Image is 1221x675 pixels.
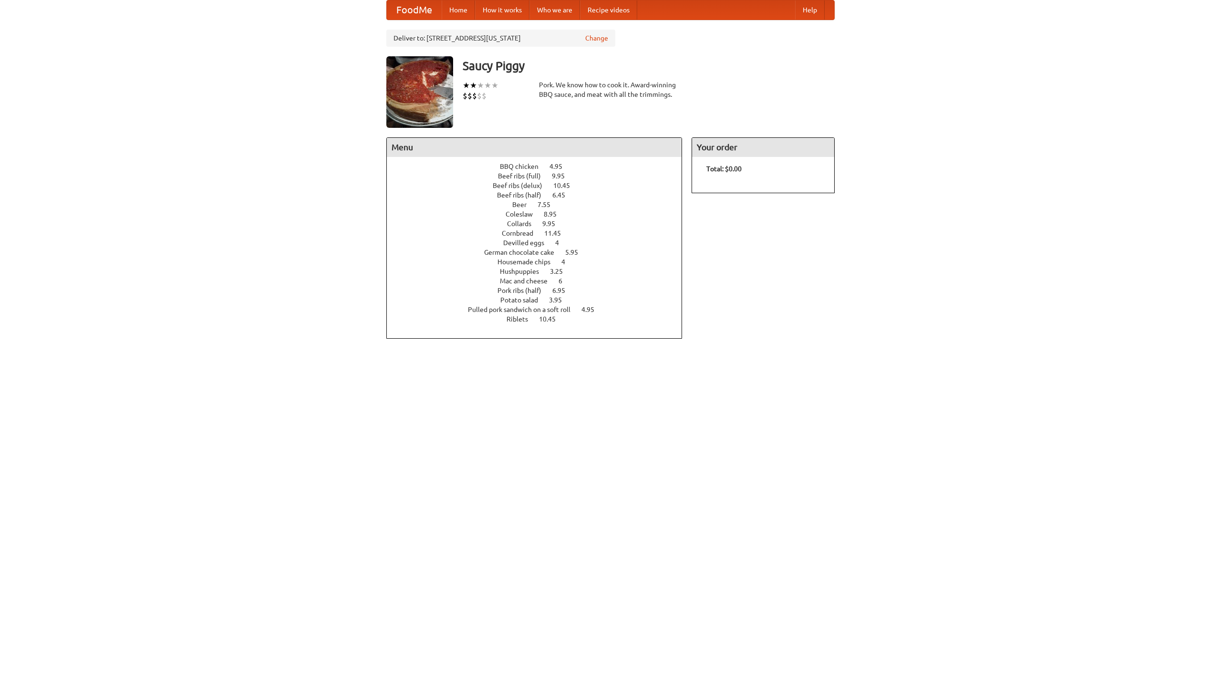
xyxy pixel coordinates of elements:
a: Home [442,0,475,20]
img: angular.jpg [386,56,453,128]
span: Mac and cheese [500,277,557,285]
a: Pulled pork sandwich on a soft roll 4.95 [468,306,612,313]
span: Beef ribs (full) [498,172,550,180]
h3: Saucy Piggy [463,56,835,75]
a: BBQ chicken 4.95 [500,163,580,170]
li: ★ [470,80,477,91]
span: 10.45 [553,182,579,189]
span: Riblets [507,315,538,323]
h4: Your order [692,138,834,157]
span: Pork ribs (half) [497,287,551,294]
span: 3.95 [549,296,571,304]
span: 10.45 [539,315,565,323]
span: German chocolate cake [484,249,564,256]
span: 7.55 [538,201,560,208]
span: 9.95 [542,220,565,228]
span: 4 [555,239,569,247]
a: Cornbread 11.45 [502,229,579,237]
a: Hushpuppies 3.25 [500,268,580,275]
li: $ [472,91,477,101]
span: Beer [512,201,536,208]
a: Devilled eggs 4 [503,239,577,247]
a: How it works [475,0,529,20]
span: 11.45 [544,229,570,237]
li: $ [463,91,467,101]
a: Beef ribs (delux) 10.45 [493,182,588,189]
a: Help [795,0,825,20]
a: Who we are [529,0,580,20]
span: Collards [507,220,541,228]
a: German chocolate cake 5.95 [484,249,596,256]
span: Cornbread [502,229,543,237]
a: Collards 9.95 [507,220,573,228]
span: 6 [559,277,572,285]
a: Beef ribs (half) 6.45 [497,191,583,199]
b: Total: $0.00 [706,165,742,173]
span: 4 [561,258,575,266]
span: BBQ chicken [500,163,548,170]
li: $ [482,91,486,101]
span: Pulled pork sandwich on a soft roll [468,306,580,313]
div: Pork. We know how to cook it. Award-winning BBQ sauce, and meat with all the trimmings. [539,80,682,99]
span: Beef ribs (half) [497,191,551,199]
span: 6.45 [552,191,575,199]
li: $ [467,91,472,101]
span: Coleslaw [506,210,542,218]
span: Hushpuppies [500,268,548,275]
a: Beer 7.55 [512,201,568,208]
a: Recipe videos [580,0,637,20]
span: 9.95 [552,172,574,180]
a: FoodMe [387,0,442,20]
li: $ [477,91,482,101]
a: Coleslaw 8.95 [506,210,574,218]
a: Change [585,33,608,43]
div: Deliver to: [STREET_ADDRESS][US_STATE] [386,30,615,47]
span: 4.95 [581,306,604,313]
span: Housemade chips [497,258,560,266]
span: 8.95 [544,210,566,218]
a: Potato salad 3.95 [500,296,579,304]
li: ★ [463,80,470,91]
a: Mac and cheese 6 [500,277,580,285]
li: ★ [484,80,491,91]
h4: Menu [387,138,682,157]
a: Riblets 10.45 [507,315,573,323]
a: Housemade chips 4 [497,258,583,266]
li: ★ [477,80,484,91]
li: ★ [491,80,498,91]
span: Potato salad [500,296,548,304]
span: Devilled eggs [503,239,554,247]
span: 5.95 [565,249,588,256]
a: Pork ribs (half) 6.95 [497,287,583,294]
a: Beef ribs (full) 9.95 [498,172,582,180]
span: 4.95 [549,163,572,170]
span: Beef ribs (delux) [493,182,552,189]
span: 3.25 [550,268,572,275]
span: 6.95 [552,287,575,294]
